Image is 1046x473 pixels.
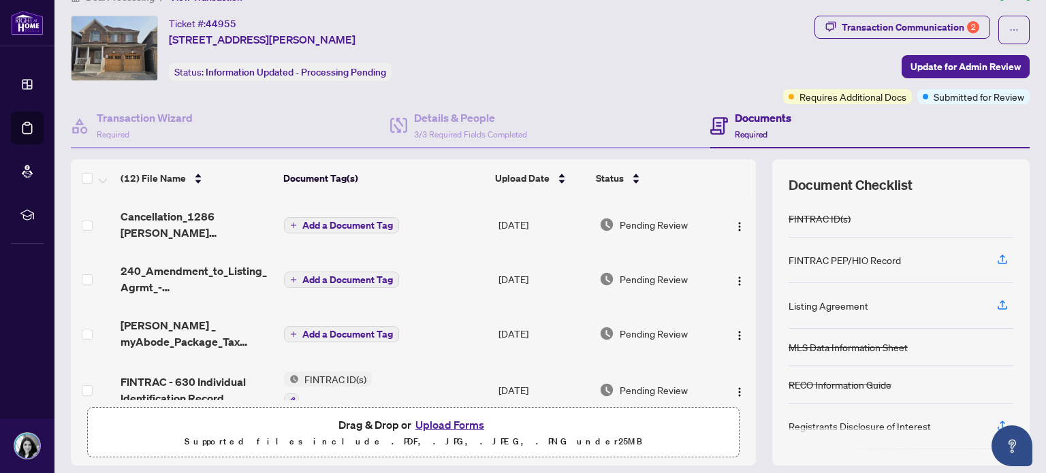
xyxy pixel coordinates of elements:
button: Open asap [992,425,1032,466]
span: Status [596,171,624,186]
span: Pending Review [620,217,688,232]
button: Status IconFINTRAC ID(s) [284,372,372,408]
h4: Transaction Wizard [97,110,193,126]
span: Drag & Drop orUpload FormsSupported files include .PDF, .JPG, .JPEG, .PNG under25MB [88,408,739,458]
th: Document Tag(s) [278,159,490,197]
img: Document Status [599,217,614,232]
button: Add a Document Tag [284,271,399,289]
div: Ticket #: [169,16,236,31]
img: Logo [734,330,745,341]
span: Cancellation_1286 [PERSON_NAME] loop_June2025_2025-08-15 11_19_42.pdf [121,208,273,241]
img: Profile Icon [14,433,40,459]
span: plus [290,331,297,338]
td: [DATE] [493,361,594,419]
button: Logo [729,214,750,235]
span: FINTRAC - 630 Individual Identification Record _corrected - PropTx-OREA_[DATE] 10_27_32.pdf [121,374,273,406]
img: Status Icon [284,372,299,387]
span: plus [290,276,297,283]
span: [STREET_ADDRESS][PERSON_NAME] [169,31,355,48]
span: Information Updated - Processing Pending [206,66,386,78]
span: Requires Additional Docs [799,89,906,104]
img: IMG-N12217695_1.jpg [72,16,157,80]
img: Document Status [599,382,614,397]
img: Logo [734,276,745,287]
span: Add a Document Tag [302,329,393,339]
span: Required [735,129,767,140]
span: Pending Review [620,326,688,341]
div: FINTRAC PEP/HIO Record [789,252,901,267]
img: Logo [734,221,745,232]
span: Upload Date [495,171,550,186]
span: Document Checklist [789,176,913,195]
div: FINTRAC ID(s) [789,211,851,226]
span: Pending Review [620,272,688,287]
span: ellipsis [1009,25,1019,35]
span: Submitted for Review [934,89,1024,104]
span: FINTRAC ID(s) [299,372,372,387]
span: plus [290,222,297,229]
button: Add a Document Tag [284,217,399,233]
button: Add a Document Tag [284,272,399,288]
span: Required [97,129,129,140]
button: Logo [729,323,750,344]
button: Transaction Communication2 [814,16,990,39]
td: [DATE] [493,252,594,306]
span: (12) File Name [121,171,186,186]
span: 44955 [206,18,236,30]
img: logo [11,10,44,35]
img: Document Status [599,272,614,287]
img: Logo [734,387,745,397]
button: Add a Document Tag [284,326,399,342]
span: Update for Admin Review [910,56,1021,78]
td: [DATE] [493,197,594,252]
td: [DATE] [493,306,594,361]
h4: Documents [735,110,791,126]
div: 2 [967,21,979,33]
span: Drag & Drop or [338,416,488,434]
th: Status [590,159,716,197]
div: Listing Agreement [789,298,868,313]
th: (12) File Name [115,159,278,197]
span: 240_Amendment_to_Listing_Agrmt_-_Price_Change_Extension_Amendment__D1__-_PropTx-OREA_2025-08-15_1... [121,263,273,295]
span: Add a Document Tag [302,275,393,284]
button: Logo [729,379,750,401]
span: [PERSON_NAME] _ myAbode_Package_Tax Edited.pdf [121,317,273,350]
button: Update for Admin Review [902,55,1030,78]
button: Logo [729,268,750,290]
div: Registrants Disclosure of Interest [789,419,931,434]
img: Document Status [599,326,614,341]
span: 3/3 Required Fields Completed [414,129,527,140]
p: Supported files include .PDF, .JPG, .JPEG, .PNG under 25 MB [96,434,731,450]
div: RECO Information Guide [789,377,891,392]
div: MLS Data Information Sheet [789,340,908,355]
th: Upload Date [490,159,590,197]
span: Add a Document Tag [302,221,393,230]
span: Pending Review [620,382,688,397]
div: Transaction Communication [842,16,979,38]
div: Status: [169,63,392,81]
h4: Details & People [414,110,527,126]
button: Upload Forms [411,416,488,434]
